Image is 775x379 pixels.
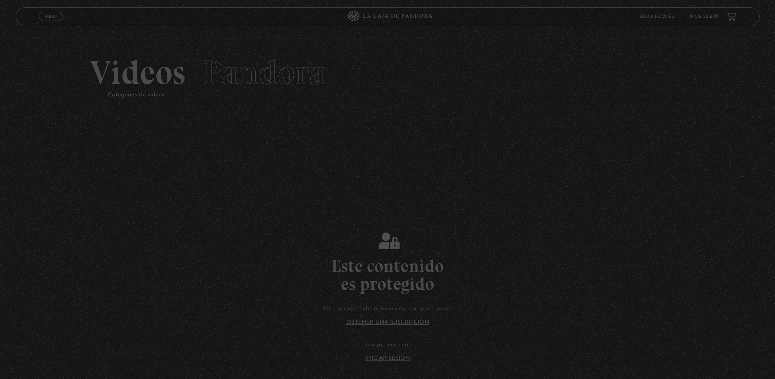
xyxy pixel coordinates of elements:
a: Suscripciones [640,15,674,19]
p: Categorías de videos: [108,90,685,101]
a: View your shopping cart [727,12,736,21]
span: Cerrar [43,20,59,25]
a: Obtener una suscripción [346,320,429,325]
h2: Videos [90,56,685,90]
a: Iniciar Sesión [365,356,410,361]
span: Menu [45,14,57,18]
a: Inicie sesión [688,15,720,19]
span: Pandora [203,52,326,93]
